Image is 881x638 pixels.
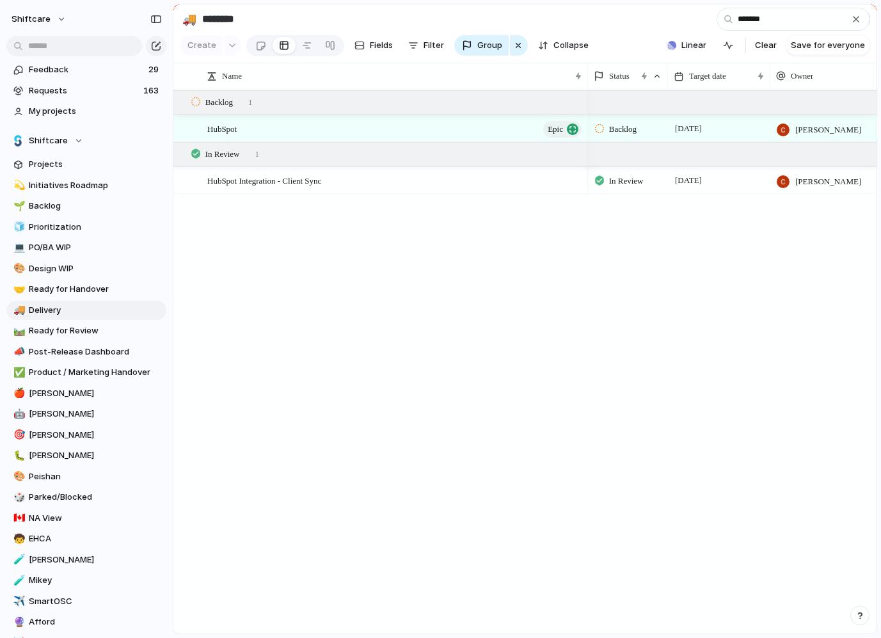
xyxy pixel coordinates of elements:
[791,70,813,83] span: Owner
[454,35,509,56] button: Group
[6,404,166,424] a: 🤖[PERSON_NAME]
[6,321,166,340] a: 🛤️Ready for Review
[205,96,233,109] span: Backlog
[12,449,24,462] button: 🐛
[205,148,240,161] span: In Review
[12,512,24,525] button: 🇨🇦
[755,39,777,52] span: Clear
[424,39,444,52] span: Filter
[29,387,162,400] span: [PERSON_NAME]
[29,200,162,212] span: Backlog
[13,532,22,546] div: 🧒
[12,13,51,26] span: shiftcare
[29,241,162,254] span: PO/BA WIP
[689,70,726,83] span: Target date
[533,35,594,56] button: Collapse
[248,96,253,109] span: 1
[6,467,166,486] div: 🎨Peishan
[609,123,637,136] span: Backlog
[6,176,166,195] div: 💫Initiatives Roadmap
[12,304,24,317] button: 🚚
[6,131,166,150] button: Shiftcare
[13,261,22,276] div: 🎨
[13,552,22,567] div: 🧪
[13,282,22,297] div: 🤝
[13,469,22,484] div: 🎨
[13,386,22,401] div: 🍎
[6,509,166,528] a: 🇨🇦NA View
[12,408,24,420] button: 🤖
[6,9,73,29] button: shiftcare
[29,616,162,628] span: Afford
[29,346,162,358] span: Post-Release Dashboard
[672,173,705,188] span: [DATE]
[12,346,24,358] button: 📣
[6,218,166,237] a: 🧊Prioritization
[29,574,162,587] span: Mikey
[29,429,162,442] span: [PERSON_NAME]
[6,238,166,257] a: 💻PO/BA WIP
[12,283,24,296] button: 🤝
[29,324,162,337] span: Ready for Review
[6,363,166,382] a: ✅Product / Marketing Handover
[6,529,166,548] a: 🧒EHCA
[6,488,166,507] a: 🎲Parked/Blocked
[12,532,24,545] button: 🧒
[6,550,166,570] a: 🧪[PERSON_NAME]
[553,39,589,52] span: Collapse
[207,173,321,187] span: HubSpot Integration - Client Sync
[12,200,24,212] button: 🌱
[13,219,22,234] div: 🧊
[6,155,166,174] a: Projects
[207,121,237,136] span: HubSpot
[13,199,22,214] div: 🌱
[13,594,22,609] div: ✈️
[12,595,24,608] button: ✈️
[6,196,166,216] div: 🌱Backlog
[791,39,865,52] span: Save for everyone
[13,241,22,255] div: 💻
[6,259,166,278] a: 🎨Design WIP
[13,511,22,525] div: 🇨🇦
[29,491,162,504] span: Parked/Blocked
[6,612,166,632] a: 🔮Afford
[6,60,166,79] a: Feedback29
[13,344,22,359] div: 📣
[12,262,24,275] button: 🎨
[29,595,162,608] span: SmartOSC
[12,387,24,400] button: 🍎
[29,512,162,525] span: NA View
[349,35,398,56] button: Fields
[795,175,861,188] span: [PERSON_NAME]
[609,70,630,83] span: Status
[6,592,166,611] a: ✈️SmartOSC
[12,429,24,442] button: 🎯
[13,303,22,317] div: 🚚
[13,407,22,422] div: 🤖
[29,532,162,545] span: EHCA
[6,280,166,299] div: 🤝Ready for Handover
[672,121,705,136] span: [DATE]
[13,449,22,463] div: 🐛
[6,102,166,121] a: My projects
[6,301,166,320] a: 🚚Delivery
[6,384,166,403] div: 🍎[PERSON_NAME]
[29,283,162,296] span: Ready for Handover
[795,124,861,136] span: [PERSON_NAME]
[6,426,166,445] a: 🎯[PERSON_NAME]
[13,615,22,630] div: 🔮
[29,134,68,147] span: Shiftcare
[12,616,24,628] button: 🔮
